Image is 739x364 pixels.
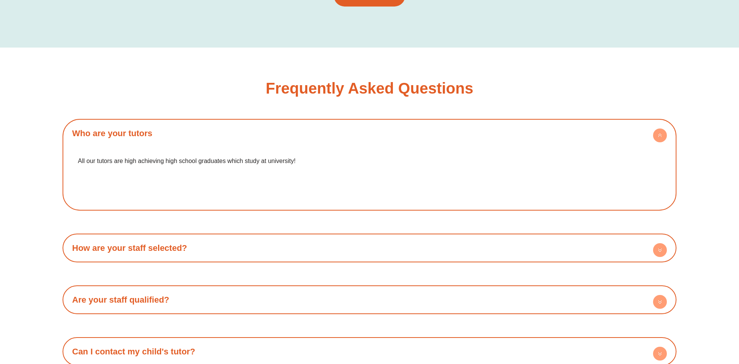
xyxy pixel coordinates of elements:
h4: Are your staff qualified? [66,289,673,310]
div: Who are your tutors [66,144,673,207]
p: All our tutors are high achieving high school graduates which study at university! [78,155,661,167]
h4: Can I contact my child's tutor? [66,341,673,362]
iframe: Chat Widget [607,277,739,364]
a: Can I contact my child's tutor? [72,347,195,356]
h3: Frequently Asked Questions [266,81,473,96]
a: Are your staff qualified? [72,295,169,305]
a: How are your staff selected? [72,243,187,253]
h4: How are your staff selected? [66,237,673,259]
h4: Who are your tutors [66,123,673,144]
a: Who are your tutors [72,128,152,138]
